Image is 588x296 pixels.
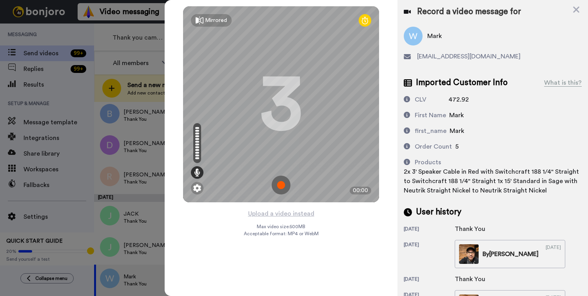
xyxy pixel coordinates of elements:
[246,209,317,219] button: Upload a video instead
[449,112,464,118] span: Mark
[404,242,455,268] div: [DATE]
[544,78,582,87] div: What is this?
[415,126,446,136] div: first_name
[455,240,565,268] a: By[PERSON_NAME][DATE]
[404,276,455,284] div: [DATE]
[260,75,303,134] div: 3
[404,226,455,234] div: [DATE]
[450,128,464,134] span: Mark
[416,206,461,218] span: User history
[546,244,561,264] div: [DATE]
[459,244,479,264] img: 92691c4d-c7c2-490c-842e-601b8dd5067c-thumb.jpg
[416,77,508,89] span: Imported Customer Info
[417,52,521,61] span: [EMAIL_ADDRESS][DOMAIN_NAME]
[415,95,426,104] div: CLV
[415,158,441,167] div: Products
[415,111,446,120] div: First Name
[404,169,579,194] span: 2x 3' Speaker Cable in Red with Switchcraft 188 1/4" Straight to Switchcraft 188 1/4" Straight 1x...
[272,176,290,194] img: ic_record_start.svg
[455,274,494,284] div: Thank You
[455,143,459,150] span: 5
[455,224,494,234] div: Thank You
[483,249,539,259] div: By [PERSON_NAME]
[244,231,319,237] span: Acceptable format: MP4 or WebM
[257,223,305,230] span: Max video size: 500 MB
[350,187,371,194] div: 00:00
[415,142,452,151] div: Order Count
[193,184,201,192] img: ic_gear.svg
[448,96,469,103] span: 472.92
